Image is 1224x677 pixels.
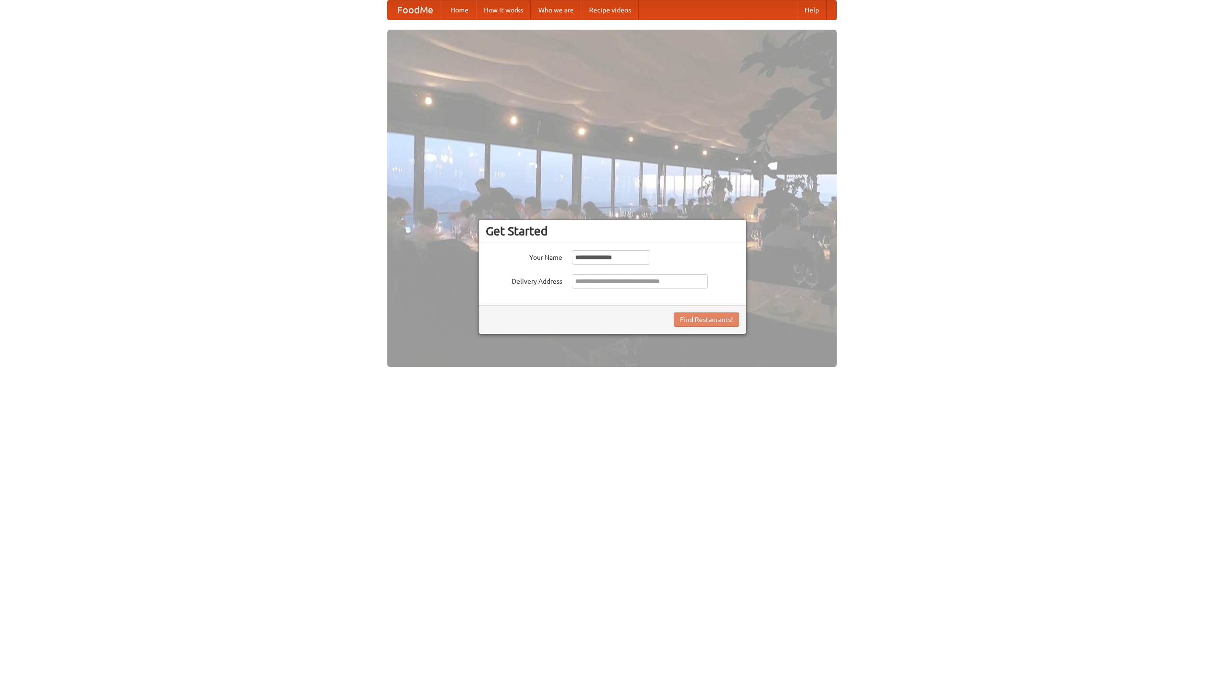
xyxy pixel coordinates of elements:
a: How it works [476,0,531,20]
label: Delivery Address [486,274,562,286]
a: FoodMe [388,0,443,20]
button: Find Restaurants! [674,312,739,327]
label: Your Name [486,250,562,262]
h3: Get Started [486,224,739,238]
a: Recipe videos [581,0,639,20]
a: Who we are [531,0,581,20]
a: Home [443,0,476,20]
a: Help [797,0,827,20]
